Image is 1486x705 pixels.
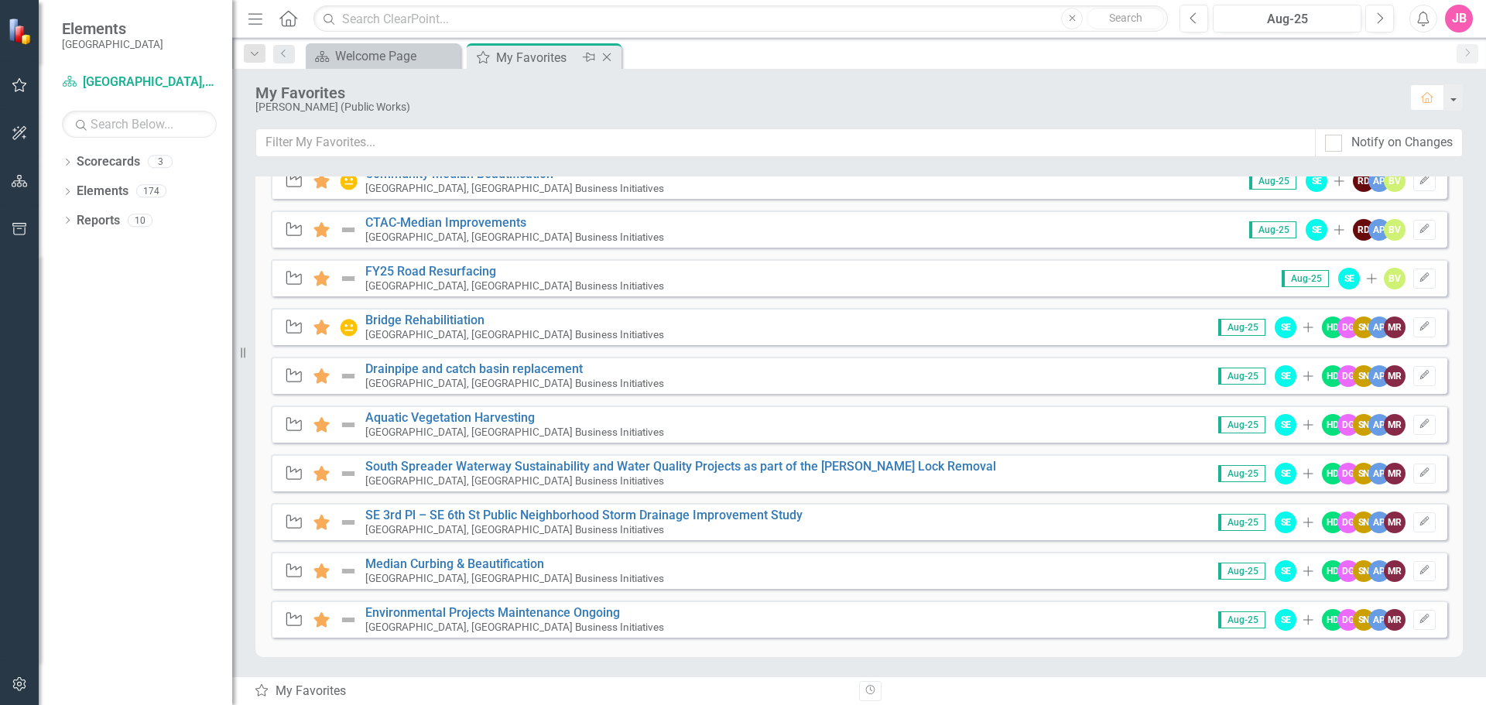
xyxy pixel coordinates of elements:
div: SN [1353,560,1375,582]
div: AP [1368,317,1390,338]
span: Aug-25 [1218,416,1265,433]
div: AP [1368,560,1390,582]
div: HD [1322,365,1344,387]
div: SE [1275,609,1296,631]
span: Aug-25 [1249,173,1296,190]
div: HD [1322,609,1344,631]
div: DG [1337,414,1359,436]
div: BV [1384,268,1406,289]
img: Not Defined [339,611,358,629]
a: Scorecards [77,153,140,171]
small: [GEOGRAPHIC_DATA], [GEOGRAPHIC_DATA] Business Initiatives [365,182,664,194]
span: Aug-25 [1249,221,1296,238]
div: 3 [148,156,173,169]
div: SE [1275,365,1296,387]
div: SN [1353,365,1375,387]
div: 10 [128,214,152,227]
div: HD [1322,512,1344,533]
div: SE [1275,317,1296,338]
div: BV [1384,170,1406,192]
div: Welcome Page [335,46,457,66]
img: ClearPoint Strategy [8,17,35,44]
div: HD [1322,414,1344,436]
div: HD [1322,463,1344,484]
a: Elements [77,183,128,200]
div: HD [1322,317,1344,338]
img: Not Defined [339,562,358,580]
a: [GEOGRAPHIC_DATA], [GEOGRAPHIC_DATA] Business Initiatives [62,74,217,91]
img: Not Defined [339,221,358,239]
a: Bridge Rehabilitiation [365,313,484,327]
div: SE [1306,170,1327,192]
div: RD [1353,170,1375,192]
div: SN [1353,609,1375,631]
div: SE [1338,268,1360,289]
img: Not Defined [339,269,358,288]
div: My Favorites [254,683,847,700]
div: SE [1275,463,1296,484]
div: MR [1384,512,1406,533]
small: [GEOGRAPHIC_DATA], [GEOGRAPHIC_DATA] Business Initiatives [365,474,664,487]
div: SE [1306,219,1327,241]
span: Elements [62,19,163,38]
input: Search ClearPoint... [313,5,1168,33]
small: [GEOGRAPHIC_DATA] [62,38,163,50]
a: SE 3rd Pl – SE 6th St Public Neighborhood Storm Drainage Improvement Study [365,508,803,522]
a: South Spreader Waterway Sustainability and Water Quality Projects as part of the [PERSON_NAME] Lo... [365,459,996,474]
button: Aug-25 [1213,5,1361,33]
div: My Favorites [255,84,1395,101]
button: Search [1087,8,1164,29]
div: MR [1384,414,1406,436]
div: Aug-25 [1218,10,1356,29]
small: [GEOGRAPHIC_DATA], [GEOGRAPHIC_DATA] Business Initiatives [365,328,664,341]
small: [GEOGRAPHIC_DATA], [GEOGRAPHIC_DATA] Business Initiatives [365,279,664,292]
div: DG [1337,609,1359,631]
div: DG [1337,512,1359,533]
span: Aug-25 [1218,514,1265,531]
div: BV [1384,219,1406,241]
small: [GEOGRAPHIC_DATA], [GEOGRAPHIC_DATA] Business Initiatives [365,231,664,243]
img: Not Defined [339,464,358,483]
div: AP [1368,512,1390,533]
small: [GEOGRAPHIC_DATA], [GEOGRAPHIC_DATA] Business Initiatives [365,621,664,633]
div: SN [1353,463,1375,484]
div: SE [1275,512,1296,533]
span: Aug-25 [1218,368,1265,385]
div: AP [1368,170,1390,192]
a: CTAC-Median Improvements [365,215,526,230]
div: SE [1275,560,1296,582]
div: AP [1368,414,1390,436]
div: RD [1353,219,1375,241]
div: MR [1384,463,1406,484]
small: [GEOGRAPHIC_DATA], [GEOGRAPHIC_DATA] Business Initiatives [365,523,664,536]
div: SN [1353,317,1375,338]
div: MR [1384,365,1406,387]
small: [GEOGRAPHIC_DATA], [GEOGRAPHIC_DATA] Business Initiatives [365,377,664,389]
a: Reports [77,212,120,230]
span: Aug-25 [1218,611,1265,628]
div: MR [1384,560,1406,582]
img: Not Defined [339,416,358,434]
div: [PERSON_NAME] (Public Works) [255,101,1395,113]
span: Aug-25 [1218,465,1265,482]
a: Drainpipe and catch basin replacement [365,361,583,376]
div: SN [1353,414,1375,436]
div: AP [1368,219,1390,241]
input: Search Below... [62,111,217,138]
div: MR [1384,609,1406,631]
a: FY25 Road Resurfacing [365,264,496,279]
img: Not Defined [339,367,358,385]
div: Notify on Changes [1351,134,1453,152]
div: 174 [136,185,166,198]
span: Search [1109,12,1142,24]
div: DG [1337,365,1359,387]
span: Aug-25 [1218,563,1265,580]
div: DG [1337,317,1359,338]
div: SN [1353,512,1375,533]
button: JB [1445,5,1473,33]
div: MR [1384,317,1406,338]
div: HD [1322,560,1344,582]
img: Not Defined [339,513,358,532]
img: In Progress [339,172,358,190]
